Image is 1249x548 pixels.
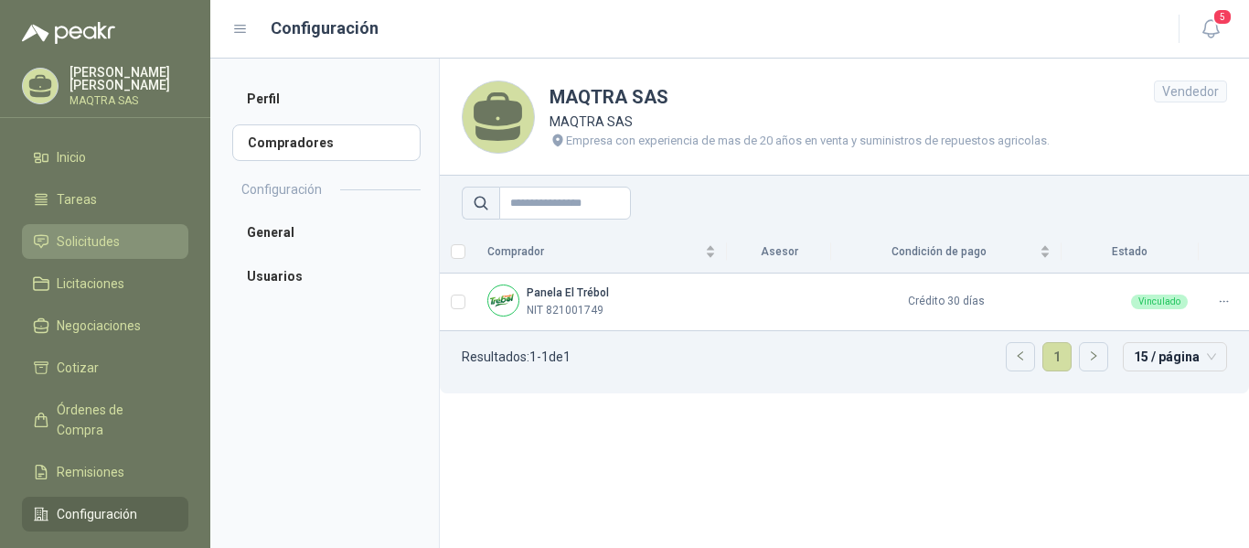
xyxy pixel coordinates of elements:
li: Página siguiente [1079,342,1108,371]
p: NIT 821001749 [527,302,603,319]
span: left [1015,350,1026,361]
div: Vinculado [1131,295,1188,309]
a: Configuración [22,497,188,532]
a: Perfil [232,81,421,117]
span: Condición de pago [842,243,1036,261]
a: Inicio [22,140,188,175]
span: Órdenes de Compra [57,400,171,440]
h2: Configuración [241,179,322,199]
b: Panela El Trébol [527,286,609,299]
a: Negociaciones [22,308,188,343]
div: Vendedor [1154,81,1227,102]
a: Usuarios [232,258,421,295]
td: Crédito 30 días [831,274,1062,331]
h1: Configuración [271,16,379,41]
img: Logo peakr [22,22,115,44]
h1: MAQTRA SAS [550,83,1050,112]
span: right [1088,350,1099,361]
button: left [1007,343,1034,371]
a: Tareas [22,182,188,217]
span: Solicitudes [57,231,120,252]
a: Cotizar [22,350,188,385]
a: Licitaciones [22,266,188,301]
span: Remisiones [57,462,124,482]
th: Comprador [476,231,727,274]
p: MAQTRA SAS [69,95,188,106]
p: [PERSON_NAME] [PERSON_NAME] [69,66,188,91]
th: Condición de pago [831,231,1062,274]
span: Tareas [57,189,97,210]
li: Página anterior [1006,342,1035,371]
th: Asesor [727,231,831,274]
a: General [232,214,421,251]
p: MAQTRA SAS [550,112,1050,132]
a: Órdenes de Compra [22,392,188,447]
a: Solicitudes [22,224,188,259]
span: Licitaciones [57,274,124,294]
p: Resultados: 1 - 1 de 1 [462,350,571,363]
button: 5 [1194,13,1227,46]
th: Estado [1062,231,1199,274]
span: Cotizar [57,358,99,378]
span: Configuración [57,504,137,524]
img: Company Logo [488,285,518,316]
span: Negociaciones [57,316,141,336]
span: 15 / página [1134,343,1216,371]
a: Remisiones [22,455,188,489]
span: 5 [1212,8,1233,26]
div: tamaño de página [1123,342,1227,371]
button: right [1080,343,1107,371]
span: Comprador [487,243,701,261]
p: Empresa con experiencia de mas de 20 años en venta y suministros de repuestos agricolas. [566,132,1050,150]
span: Inicio [57,147,86,167]
a: 1 [1043,343,1071,371]
a: Compradores [232,124,421,161]
li: 1 [1042,342,1072,371]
